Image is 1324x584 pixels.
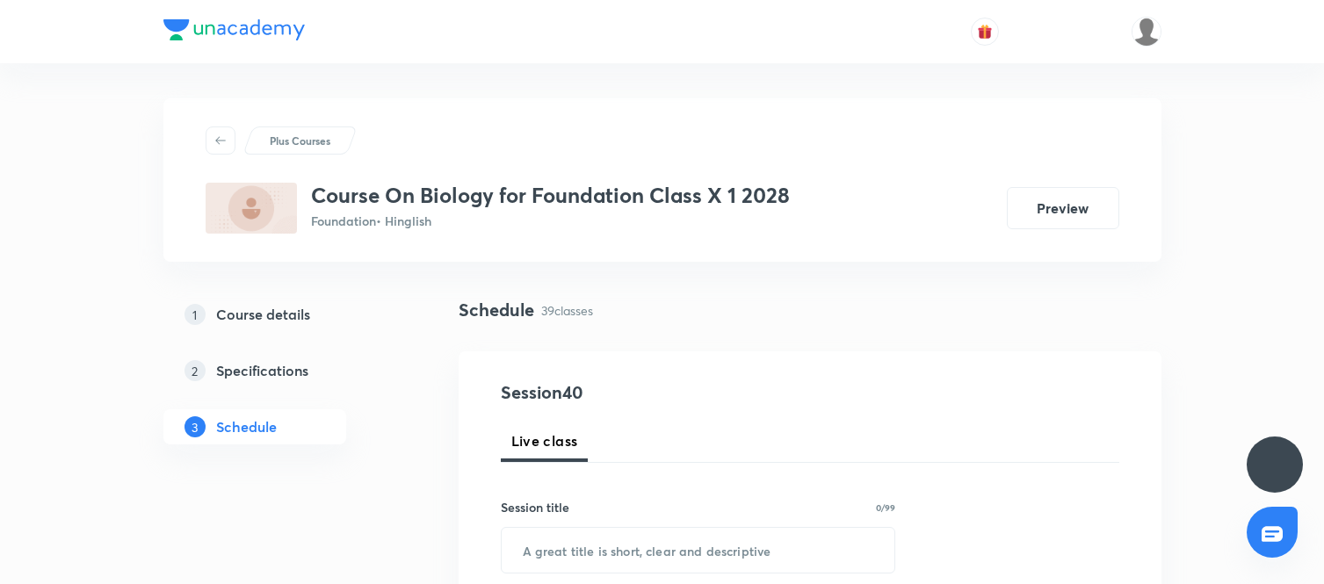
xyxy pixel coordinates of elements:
[184,416,206,437] p: 3
[163,19,305,45] a: Company Logo
[163,353,402,388] a: 2Specifications
[216,304,310,325] h5: Course details
[971,18,999,46] button: avatar
[511,430,578,451] span: Live class
[216,416,277,437] h5: Schedule
[184,360,206,381] p: 2
[163,19,305,40] img: Company Logo
[501,379,821,406] h4: Session 40
[1264,454,1285,475] img: ttu
[216,360,308,381] h5: Specifications
[541,301,593,320] p: 39 classes
[502,528,895,573] input: A great title is short, clear and descriptive
[163,297,402,332] a: 1Course details
[876,503,895,512] p: 0/99
[270,133,330,148] p: Plus Courses
[184,304,206,325] p: 1
[459,297,534,323] h4: Schedule
[206,183,297,234] img: 1BE43226-E5B3-4483-90CE-F2878367EEDC_plus.png
[311,212,790,230] p: Foundation • Hinglish
[501,498,569,516] h6: Session title
[311,183,790,208] h3: Course On Biology for Foundation Class X 1 2028
[1132,17,1161,47] img: Md Khalid Hasan Ansari
[1007,187,1119,229] button: Preview
[977,24,993,40] img: avatar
